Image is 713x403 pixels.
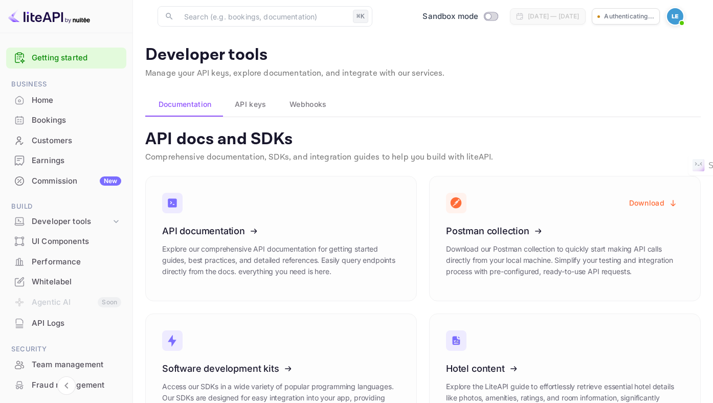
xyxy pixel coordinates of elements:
a: Fraud management [6,375,126,394]
h3: Postman collection [446,226,684,236]
span: Webhooks [289,98,326,110]
div: Switch to Production mode [418,11,502,23]
img: LiteAPI logo [8,8,90,25]
a: Earnings [6,151,126,170]
div: Developer tools [32,216,111,228]
div: Home [32,95,121,106]
div: Home [6,91,126,110]
a: Bookings [6,110,126,129]
div: Commission [32,175,121,187]
div: UI Components [6,232,126,252]
a: UI Components [6,232,126,251]
div: Customers [32,135,121,147]
div: Team management [32,359,121,371]
div: API Logs [32,318,121,329]
button: Collapse navigation [57,376,76,395]
div: New [100,176,121,186]
div: Whitelabel [32,276,121,288]
div: Team management [6,355,126,375]
h3: API documentation [162,226,400,236]
p: Comprehensive documentation, SDKs, and integration guides to help you build with liteAPI. [145,151,701,164]
h3: Hotel content [446,363,684,374]
p: Manage your API keys, explore documentation, and integrate with our services. [145,68,701,80]
input: Search (e.g. bookings, documentation) [178,6,349,27]
div: Bookings [6,110,126,130]
a: API documentationExplore our comprehensive API documentation for getting started guides, best pra... [145,176,417,301]
div: Fraud management [6,375,126,395]
div: Developer tools [6,213,126,231]
a: API Logs [6,314,126,332]
div: Whitelabel [6,272,126,292]
span: Build [6,201,126,212]
span: Security [6,344,126,355]
div: UI Components [32,236,121,248]
h3: Software development kits [162,363,400,374]
a: Performance [6,252,126,271]
p: API docs and SDKs [145,129,701,150]
div: account-settings tabs [145,92,701,117]
div: Customers [6,131,126,151]
div: API Logs [6,314,126,333]
p: Download our Postman collection to quickly start making API calls directly from your local machin... [446,243,684,277]
span: Sandbox mode [422,11,478,23]
div: Getting started [6,48,126,69]
div: Performance [32,256,121,268]
button: Download [623,193,684,213]
div: ⌘K [353,10,368,23]
div: [DATE] — [DATE] [528,12,579,21]
a: Getting started [32,52,121,64]
div: Bookings [32,115,121,126]
a: CommissionNew [6,171,126,190]
a: Home [6,91,126,109]
div: Earnings [6,151,126,171]
span: Business [6,79,126,90]
img: Living Endo-Diabetes [667,8,683,25]
span: API keys [235,98,266,110]
a: Team management [6,355,126,374]
div: Performance [6,252,126,272]
div: Earnings [32,155,121,167]
div: Fraud management [32,379,121,391]
p: Developer tools [145,45,701,65]
a: Customers [6,131,126,150]
div: CommissionNew [6,171,126,191]
p: Authenticating... [604,12,654,21]
span: Documentation [159,98,212,110]
p: Explore our comprehensive API documentation for getting started guides, best practices, and detai... [162,243,400,277]
a: Whitelabel [6,272,126,291]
